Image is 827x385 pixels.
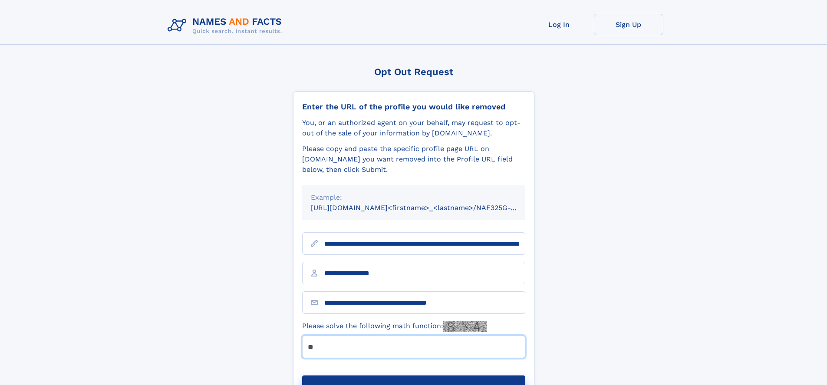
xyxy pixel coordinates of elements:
[302,102,525,112] div: Enter the URL of the profile you would like removed
[302,118,525,138] div: You, or an authorized agent on your behalf, may request to opt-out of the sale of your informatio...
[594,14,663,35] a: Sign Up
[311,204,542,212] small: [URL][DOMAIN_NAME]<firstname>_<lastname>/NAF325G-xxxxxxxx
[302,144,525,175] div: Please copy and paste the specific profile page URL on [DOMAIN_NAME] you want removed into the Pr...
[311,192,517,203] div: Example:
[302,321,487,332] label: Please solve the following math function:
[524,14,594,35] a: Log In
[293,66,534,77] div: Opt Out Request
[164,14,289,37] img: Logo Names and Facts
